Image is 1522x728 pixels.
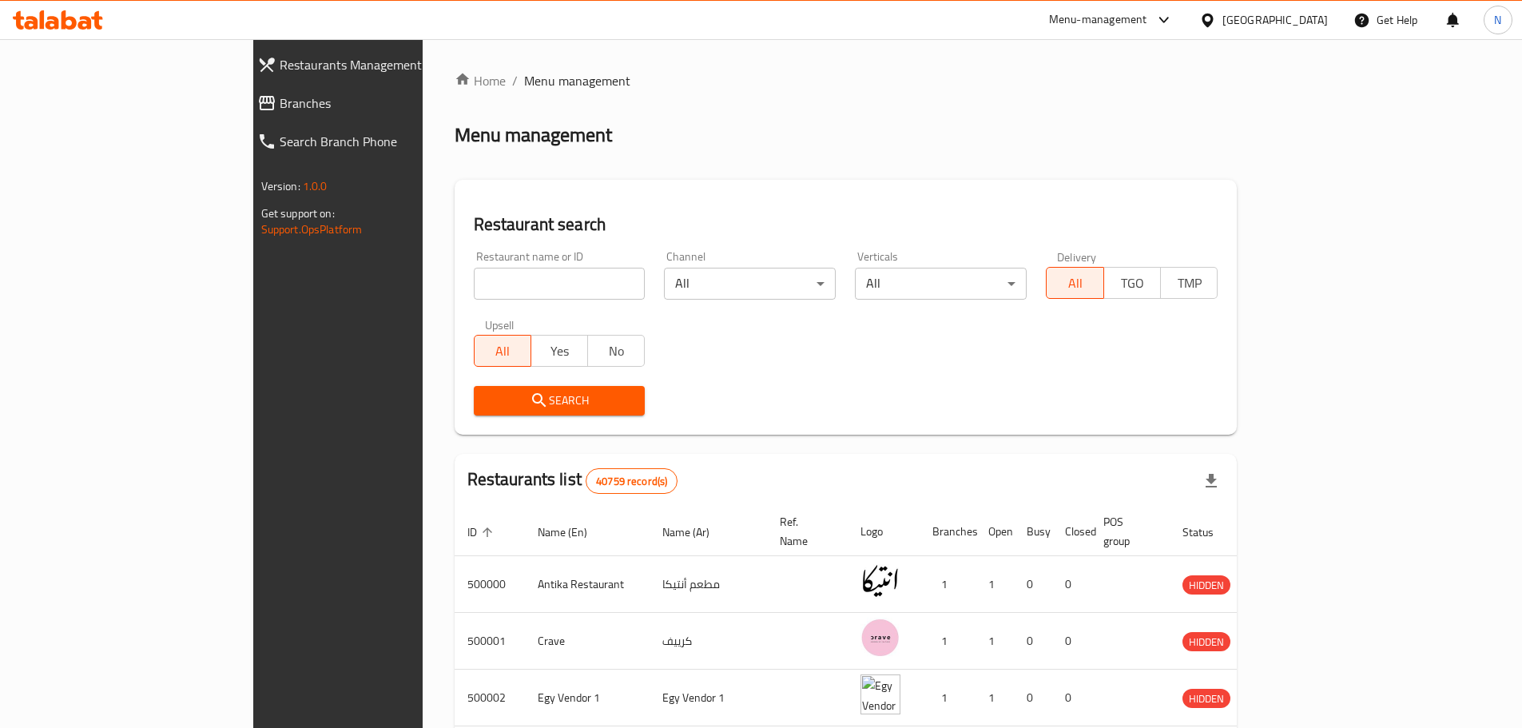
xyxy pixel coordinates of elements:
td: 1 [920,613,976,670]
span: Restaurants Management [280,55,495,74]
span: Status [1182,523,1234,542]
img: Crave [860,618,900,658]
span: Search Branch Phone [280,132,495,151]
span: POS group [1103,512,1150,551]
td: 0 [1014,556,1052,613]
div: All [664,268,836,300]
td: 1 [920,556,976,613]
img: Egy Vendor 1 [860,674,900,714]
td: 0 [1014,670,1052,726]
span: 40759 record(s) [586,474,677,489]
span: HIDDEN [1182,576,1230,595]
span: Name (En) [538,523,608,542]
td: 0 [1052,670,1091,726]
button: Yes [531,335,588,367]
td: 1 [976,670,1014,726]
span: All [1053,272,1097,295]
a: Search Branch Phone [244,122,507,161]
a: Restaurants Management [244,46,507,84]
span: Menu management [524,71,630,90]
td: Crave [525,613,650,670]
td: Egy Vendor 1 [650,670,767,726]
div: HIDDEN [1182,575,1230,595]
span: All [481,340,525,363]
span: 1.0.0 [303,176,328,197]
span: Yes [538,340,582,363]
th: Open [976,507,1014,556]
div: [GEOGRAPHIC_DATA] [1222,11,1328,29]
label: Upsell [485,319,515,330]
span: HIDDEN [1182,633,1230,651]
li: / [512,71,518,90]
span: Version: [261,176,300,197]
span: TGO [1111,272,1154,295]
button: All [474,335,531,367]
td: كرييف [650,613,767,670]
td: 0 [1052,613,1091,670]
button: No [587,335,645,367]
span: Ref. Name [780,512,829,551]
th: Branches [920,507,976,556]
a: Branches [244,84,507,122]
td: 1 [976,556,1014,613]
h2: Menu management [455,122,612,148]
button: TMP [1160,267,1218,299]
button: Search [474,386,646,416]
td: مطعم أنتيكا [650,556,767,613]
th: Closed [1052,507,1091,556]
div: All [855,268,1027,300]
span: Get support on: [261,203,335,224]
td: 0 [1052,556,1091,613]
span: TMP [1167,272,1211,295]
span: No [594,340,638,363]
td: Egy Vendor 1 [525,670,650,726]
th: Busy [1014,507,1052,556]
h2: Restaurant search [474,213,1218,237]
div: Export file [1192,462,1230,500]
input: Search for restaurant name or ID.. [474,268,646,300]
span: Branches [280,93,495,113]
label: Delivery [1057,251,1097,262]
span: HIDDEN [1182,690,1230,708]
button: All [1046,267,1103,299]
nav: breadcrumb [455,71,1238,90]
td: 1 [920,670,976,726]
div: Total records count [586,468,678,494]
button: TGO [1103,267,1161,299]
th: Logo [848,507,920,556]
div: HIDDEN [1182,632,1230,651]
span: Name (Ar) [662,523,730,542]
a: Support.OpsPlatform [261,219,363,240]
span: ID [467,523,498,542]
td: 0 [1014,613,1052,670]
td: Antika Restaurant [525,556,650,613]
h2: Restaurants list [467,467,678,494]
img: Antika Restaurant [860,561,900,601]
div: Menu-management [1049,10,1147,30]
span: N [1494,11,1501,29]
td: 1 [976,613,1014,670]
span: Search [487,391,633,411]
